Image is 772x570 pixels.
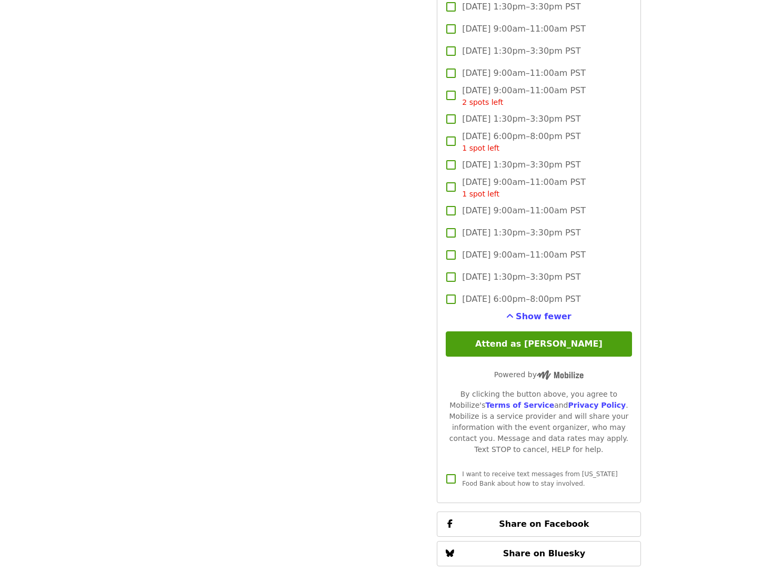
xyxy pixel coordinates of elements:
[462,130,580,154] span: [DATE] 6:00pm–8:00pm PST
[462,144,499,152] span: 1 spot left
[462,271,580,283] span: [DATE] 1:30pm–3:30pm PST
[462,23,586,35] span: [DATE] 9:00am–11:00am PST
[462,190,499,198] span: 1 spot left
[462,176,586,200] span: [DATE] 9:00am–11:00am PST
[462,293,580,306] span: [DATE] 6:00pm–8:00pm PST
[446,331,631,357] button: Attend as [PERSON_NAME]
[503,548,586,558] span: Share on Bluesky
[462,249,586,261] span: [DATE] 9:00am–11:00am PST
[462,204,586,217] span: [DATE] 9:00am–11:00am PST
[462,470,617,487] span: I want to receive text messages from [US_STATE] Food Bank about how to stay involved.
[462,67,586,80] span: [DATE] 9:00am–11:00am PST
[437,512,640,537] button: Share on Facebook
[568,401,626,409] a: Privacy Policy
[462,84,586,108] span: [DATE] 9:00am–11:00am PST
[462,45,580,57] span: [DATE] 1:30pm–3:30pm PST
[537,370,584,380] img: Powered by Mobilize
[462,159,580,171] span: [DATE] 1:30pm–3:30pm PST
[462,113,580,125] span: [DATE] 1:30pm–3:30pm PST
[437,541,640,566] button: Share on Bluesky
[462,1,580,13] span: [DATE] 1:30pm–3:30pm PST
[462,227,580,239] span: [DATE] 1:30pm–3:30pm PST
[446,389,631,455] div: By clicking the button above, you agree to Mobilize's and . Mobilize is a service provider and wi...
[506,310,572,323] button: See more timeslots
[494,370,584,379] span: Powered by
[462,98,503,106] span: 2 spots left
[499,519,589,529] span: Share on Facebook
[485,401,554,409] a: Terms of Service
[516,311,572,321] span: Show fewer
